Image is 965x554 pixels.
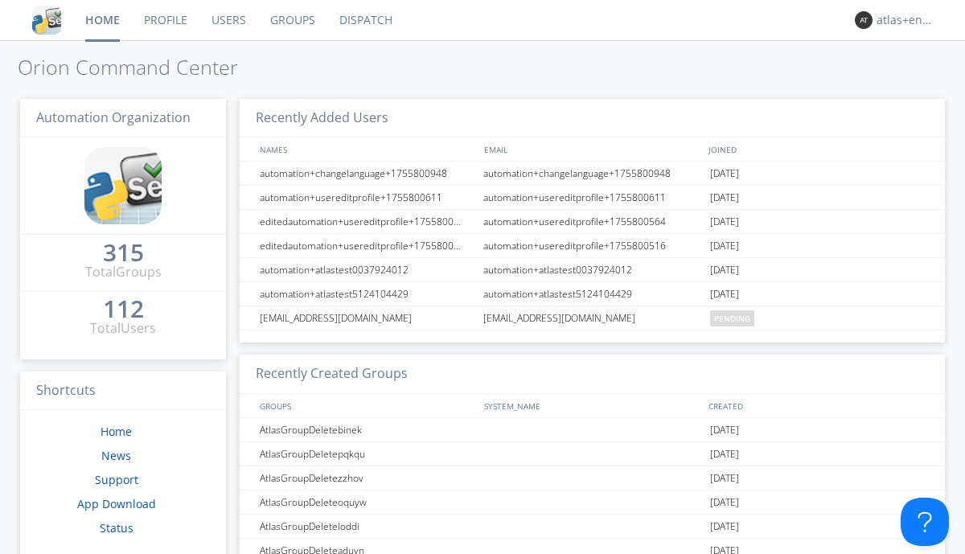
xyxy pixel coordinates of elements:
[100,520,133,536] a: Status
[240,99,945,138] h3: Recently Added Users
[77,496,156,511] a: App Download
[240,210,945,234] a: editedautomation+usereditprofile+1755800564automation+usereditprofile+1755800564[DATE]
[256,137,476,161] div: NAMES
[479,282,706,306] div: automation+atlastest5124104429
[240,234,945,258] a: editedautomation+usereditprofile+1755800516automation+usereditprofile+1755800516[DATE]
[256,515,478,538] div: AtlasGroupDeleteloddi
[479,234,706,257] div: automation+usereditprofile+1755800516
[20,371,226,411] h3: Shortcuts
[901,498,949,546] iframe: Toggle Customer Support
[256,418,478,441] div: AtlasGroupDeletebinek
[240,515,945,539] a: AtlasGroupDeleteloddi[DATE]
[710,210,739,234] span: [DATE]
[256,466,478,490] div: AtlasGroupDeletezzhov
[480,394,704,417] div: SYSTEM_NAME
[256,234,478,257] div: editedautomation+usereditprofile+1755800516
[256,306,478,330] div: [EMAIL_ADDRESS][DOMAIN_NAME]
[710,466,739,490] span: [DATE]
[32,6,61,35] img: cddb5a64eb264b2086981ab96f4c1ba7
[256,282,478,306] div: automation+atlastest5124104429
[479,306,706,330] div: [EMAIL_ADDRESS][DOMAIN_NAME]
[240,442,945,466] a: AtlasGroupDeletepqkqu[DATE]
[240,306,945,330] a: [EMAIL_ADDRESS][DOMAIN_NAME][EMAIL_ADDRESS][DOMAIN_NAME]pending
[704,137,930,161] div: JOINED
[710,310,754,326] span: pending
[256,162,478,185] div: automation+changelanguage+1755800948
[710,442,739,466] span: [DATE]
[85,263,162,281] div: Total Groups
[95,472,138,487] a: Support
[256,490,478,514] div: AtlasGroupDeleteoquyw
[103,301,144,317] div: 112
[479,210,706,233] div: automation+usereditprofile+1755800564
[256,258,478,281] div: automation+atlastest0037924012
[256,442,478,466] div: AtlasGroupDeletepqkqu
[855,11,873,29] img: 373638.png
[240,162,945,186] a: automation+changelanguage+1755800948automation+changelanguage+1755800948[DATE]
[256,394,476,417] div: GROUPS
[240,258,945,282] a: automation+atlastest0037924012automation+atlastest0037924012[DATE]
[240,418,945,442] a: AtlasGroupDeletebinek[DATE]
[103,301,144,319] a: 112
[101,448,131,463] a: News
[710,258,739,282] span: [DATE]
[240,186,945,210] a: automation+usereditprofile+1755800611automation+usereditprofile+1755800611[DATE]
[240,355,945,394] h3: Recently Created Groups
[240,282,945,306] a: automation+atlastest5124104429automation+atlastest5124104429[DATE]
[710,186,739,210] span: [DATE]
[240,466,945,490] a: AtlasGroupDeletezzhov[DATE]
[90,319,156,338] div: Total Users
[710,418,739,442] span: [DATE]
[710,234,739,258] span: [DATE]
[479,258,706,281] div: automation+atlastest0037924012
[479,186,706,209] div: automation+usereditprofile+1755800611
[480,137,704,161] div: EMAIL
[710,282,739,306] span: [DATE]
[256,210,478,233] div: editedautomation+usereditprofile+1755800564
[240,490,945,515] a: AtlasGroupDeleteoquyw[DATE]
[103,244,144,263] a: 315
[710,515,739,539] span: [DATE]
[877,12,937,28] div: atlas+english0001
[101,424,132,439] a: Home
[103,244,144,261] div: 315
[256,186,478,209] div: automation+usereditprofile+1755800611
[710,162,739,186] span: [DATE]
[479,162,706,185] div: automation+changelanguage+1755800948
[710,490,739,515] span: [DATE]
[704,394,930,417] div: CREATED
[36,109,191,126] span: Automation Organization
[84,147,162,224] img: cddb5a64eb264b2086981ab96f4c1ba7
